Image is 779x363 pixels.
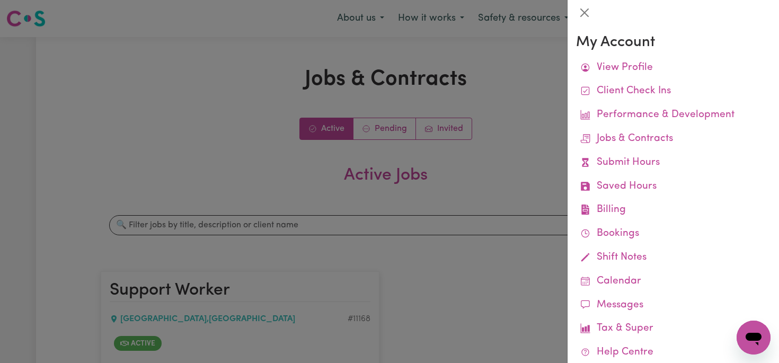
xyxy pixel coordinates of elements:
[576,56,771,80] a: View Profile
[576,127,771,151] a: Jobs & Contracts
[576,270,771,294] a: Calendar
[576,4,593,21] button: Close
[576,79,771,103] a: Client Check Ins
[576,294,771,317] a: Messages
[576,175,771,199] a: Saved Hours
[576,198,771,222] a: Billing
[576,317,771,341] a: Tax & Super
[576,222,771,246] a: Bookings
[737,321,771,355] iframe: Button to launch messaging window
[576,34,771,52] h3: My Account
[576,151,771,175] a: Submit Hours
[576,103,771,127] a: Performance & Development
[576,246,771,270] a: Shift Notes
